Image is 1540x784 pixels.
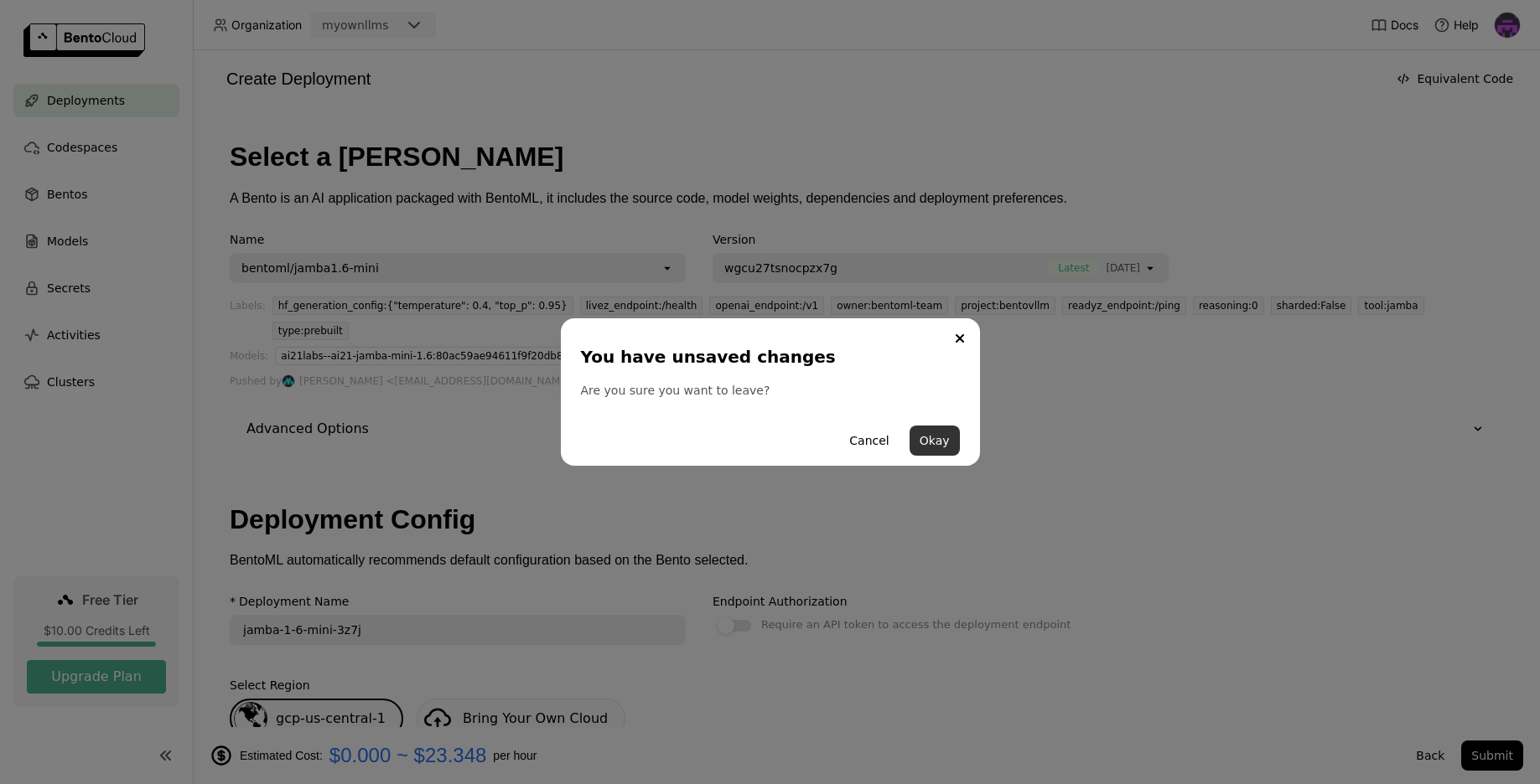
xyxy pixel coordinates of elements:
[581,382,960,399] div: Are you sure you want to leave?
[910,426,960,456] button: Okay
[581,345,953,369] div: You have unsaved changes
[561,318,980,466] div: dialog
[839,426,899,456] button: Cancel
[950,328,970,348] button: Close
